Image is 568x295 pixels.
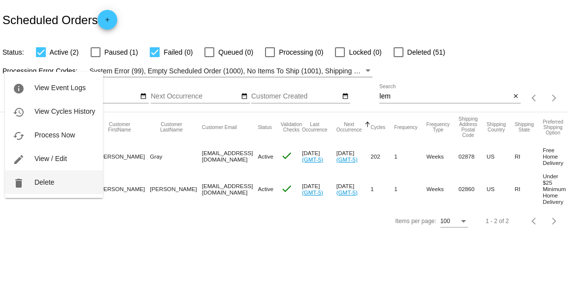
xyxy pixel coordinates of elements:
[13,177,25,189] mat-icon: delete
[13,106,25,118] mat-icon: history
[34,178,54,186] span: Delete
[13,83,25,95] mat-icon: info
[34,155,67,163] span: View / Edit
[34,131,75,139] span: Process Now
[13,154,25,165] mat-icon: edit
[34,107,95,115] span: View Cycles History
[34,84,86,92] span: View Event Logs
[13,130,25,142] mat-icon: cached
